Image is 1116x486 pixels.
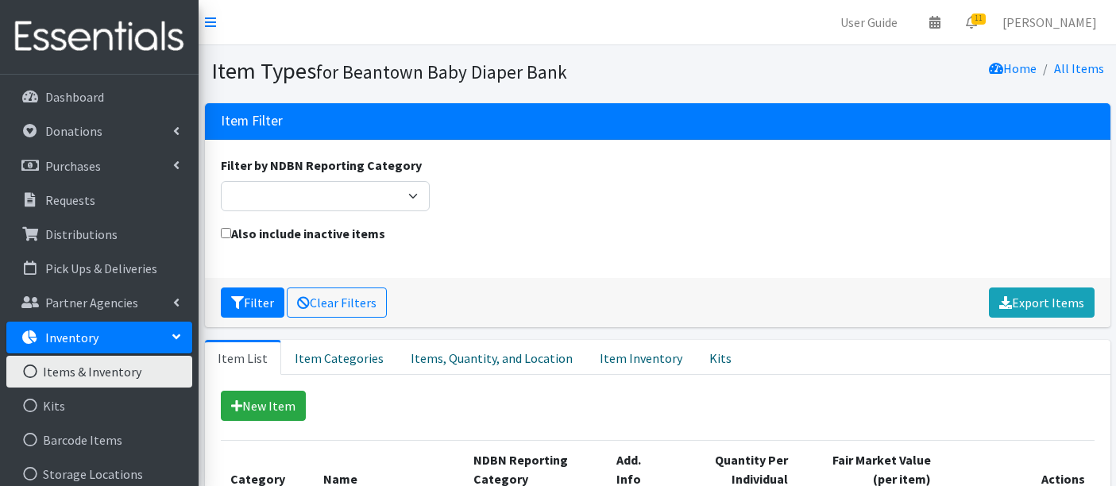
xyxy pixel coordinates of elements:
[221,113,283,129] h3: Item Filter
[696,340,745,375] a: Kits
[221,287,284,318] button: Filter
[45,295,138,310] p: Partner Agencies
[6,81,192,113] a: Dashboard
[6,424,192,456] a: Barcode Items
[6,10,192,64] img: HumanEssentials
[221,391,306,421] a: New Item
[221,224,385,243] label: Also include inactive items
[205,340,281,375] a: Item List
[281,340,397,375] a: Item Categories
[45,89,104,105] p: Dashboard
[45,260,157,276] p: Pick Ups & Deliveries
[221,156,422,175] label: Filter by NDBN Reporting Category
[6,287,192,318] a: Partner Agencies
[211,57,652,85] h1: Item Types
[971,13,986,25] span: 11
[45,123,102,139] p: Donations
[6,115,192,147] a: Donations
[6,390,192,422] a: Kits
[221,228,231,238] input: Also include inactive items
[6,253,192,284] a: Pick Ups & Deliveries
[6,184,192,216] a: Requests
[45,330,98,345] p: Inventory
[397,340,586,375] a: Items, Quantity, and Location
[989,287,1095,318] a: Export Items
[953,6,990,38] a: 11
[6,322,192,353] a: Inventory
[45,226,118,242] p: Distributions
[45,158,101,174] p: Purchases
[586,340,696,375] a: Item Inventory
[1054,60,1104,76] a: All Items
[316,60,567,83] small: for Beantown Baby Diaper Bank
[6,356,192,388] a: Items & Inventory
[6,218,192,250] a: Distributions
[990,6,1110,38] a: [PERSON_NAME]
[828,6,910,38] a: User Guide
[6,150,192,182] a: Purchases
[287,287,387,318] a: Clear Filters
[989,60,1037,76] a: Home
[45,192,95,208] p: Requests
